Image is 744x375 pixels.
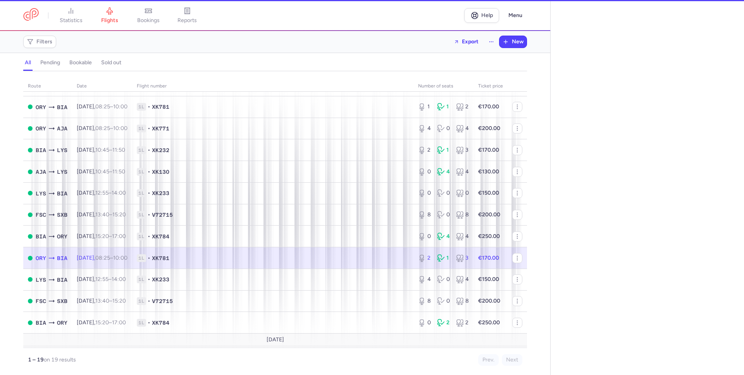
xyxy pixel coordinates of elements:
[168,7,207,24] a: reports
[137,233,146,240] span: 1L
[478,298,500,304] strong: €200.00
[478,233,500,240] strong: €250.00
[152,168,169,176] span: XK130
[478,319,500,326] strong: €250.00
[456,276,469,283] div: 4
[36,211,46,219] span: FSC
[57,146,67,154] span: LYS
[112,211,126,218] time: 15:20
[148,276,150,283] span: •
[148,125,150,132] span: •
[36,168,46,176] span: AJA
[437,211,450,219] div: 0
[77,233,126,240] span: [DATE],
[152,319,169,327] span: XK784
[95,103,127,110] span: –
[148,297,150,305] span: •
[177,17,197,24] span: reports
[137,146,146,154] span: 1L
[77,255,127,261] span: [DATE],
[77,298,126,304] span: [DATE],
[95,190,108,196] time: 12:55
[437,168,450,176] div: 4
[474,80,508,92] th: Ticket price
[437,189,450,197] div: 0
[25,59,31,66] h4: all
[101,17,118,24] span: flights
[137,168,146,176] span: 1L
[504,8,527,23] button: Menu
[437,254,450,262] div: 1
[95,233,126,240] span: –
[148,103,150,111] span: •
[152,103,169,111] span: XK781
[512,39,524,45] span: New
[36,318,46,327] span: BIA
[478,255,499,261] strong: €170.00
[77,190,126,196] span: [DATE],
[456,146,469,154] div: 3
[57,211,67,219] span: SXB
[481,12,493,18] span: Help
[148,319,150,327] span: •
[36,232,46,241] span: BIA
[456,297,469,305] div: 8
[101,59,121,66] h4: sold out
[499,36,527,48] button: New
[152,211,173,219] span: V72715
[113,125,127,132] time: 10:00
[113,103,127,110] time: 10:00
[36,254,46,262] span: ORY
[112,298,126,304] time: 15:20
[95,276,108,283] time: 12:55
[456,168,469,176] div: 4
[28,356,44,363] strong: 1 – 19
[95,298,109,304] time: 13:40
[413,80,474,92] th: number of seats
[502,354,522,366] button: Next
[69,59,92,66] h4: bookable
[95,211,109,218] time: 13:40
[478,211,500,218] strong: €200.00
[137,319,146,327] span: 1L
[478,147,499,153] strong: €170.00
[57,318,67,327] span: ORY
[456,233,469,240] div: 4
[95,125,110,132] time: 08:25
[437,103,450,111] div: 1
[437,125,450,132] div: 0
[77,211,126,218] span: [DATE],
[418,254,431,262] div: 2
[437,319,450,327] div: 2
[57,189,67,198] span: BIA
[152,233,169,240] span: XK784
[112,276,126,283] time: 14:00
[418,211,431,219] div: 8
[478,354,499,366] button: Prev.
[90,7,129,24] a: flights
[462,39,479,45] span: Export
[40,59,60,66] h4: pending
[57,276,67,284] span: BIA
[36,297,46,305] span: FSC
[57,124,67,133] span: AJA
[437,297,450,305] div: 0
[478,103,499,110] strong: €170.00
[23,80,72,92] th: route
[57,168,67,176] span: LYS
[36,103,46,111] span: ORY
[418,125,431,132] div: 4
[77,125,127,132] span: [DATE],
[95,255,110,261] time: 08:25
[137,17,160,24] span: bookings
[57,232,67,241] span: ORY
[152,189,169,197] span: XK233
[113,255,127,261] time: 10:00
[437,276,450,283] div: 0
[418,297,431,305] div: 8
[137,103,146,111] span: 1L
[456,103,469,111] div: 2
[418,189,431,197] div: 0
[449,36,484,48] button: Export
[418,233,431,240] div: 0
